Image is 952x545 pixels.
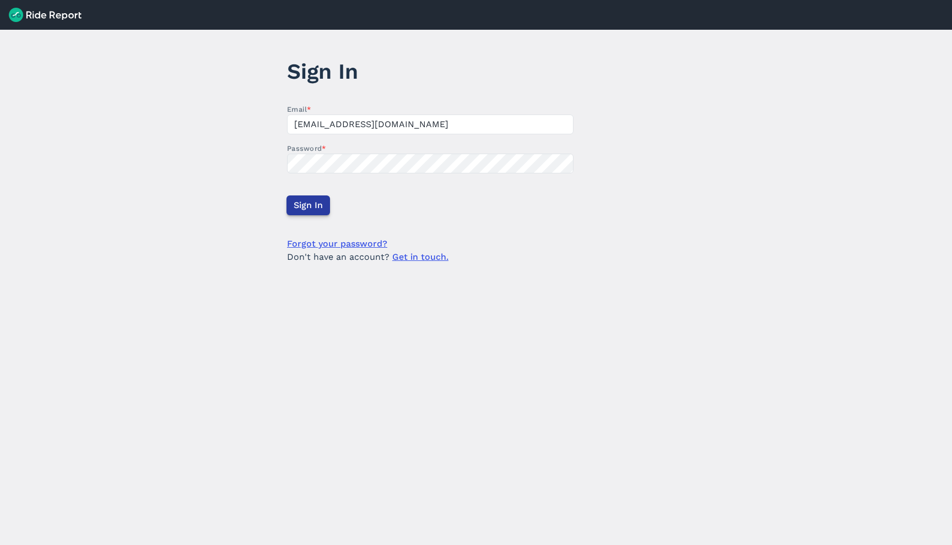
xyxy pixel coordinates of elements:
a: Forgot your password? [287,237,387,250]
label: Password [287,143,574,154]
span: Don't have an account? [287,250,448,264]
label: Email [287,104,574,115]
span: Sign In [294,199,323,212]
img: Ride Report [9,8,82,22]
a: Get in touch. [392,252,448,262]
button: Sign In [286,195,330,215]
h1: Sign In [287,56,574,86]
